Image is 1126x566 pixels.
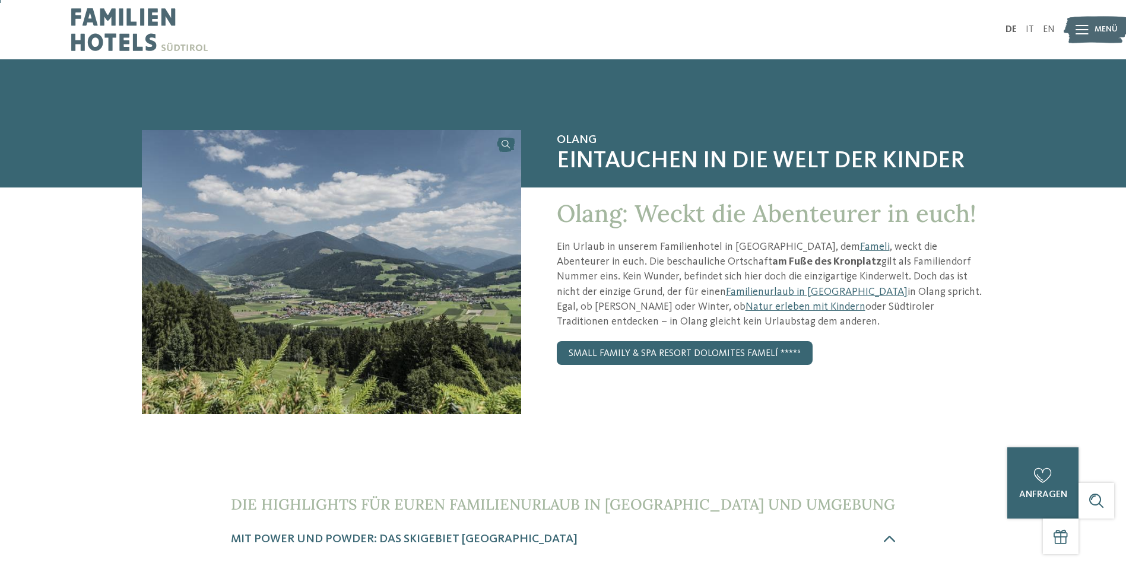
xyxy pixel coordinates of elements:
[1007,447,1079,519] a: anfragen
[726,287,908,297] a: Familienurlaub in [GEOGRAPHIC_DATA]
[557,341,813,365] a: small family & spa resort dolomites Famelí ****ˢ
[557,147,985,176] span: Eintauchen in die Welt der Kinder
[772,256,881,267] strong: am Fuße des Kronplatz
[1043,25,1055,34] a: EN
[557,240,985,329] p: Ein Urlaub in unserem Familienhotel in [GEOGRAPHIC_DATA], dem , weckt die Abenteurer in euch. Die...
[1019,490,1067,500] span: anfragen
[231,533,578,545] span: Mit Power und Powder: das Skigebiet [GEOGRAPHIC_DATA]
[557,133,985,147] span: Olang
[557,198,976,228] span: Olang: Weckt die Abenteurer in euch!
[1095,24,1118,36] span: Menü
[746,301,865,312] a: Natur erleben mit Kindern
[142,130,521,414] img: Familienhotel in Olang am Fuße des Kronplatz
[231,495,895,514] span: Die Highlights für euren Familienurlaub in [GEOGRAPHIC_DATA] und Umgebung
[1026,25,1034,34] a: IT
[860,241,890,252] a: Fameli
[1006,25,1017,34] a: DE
